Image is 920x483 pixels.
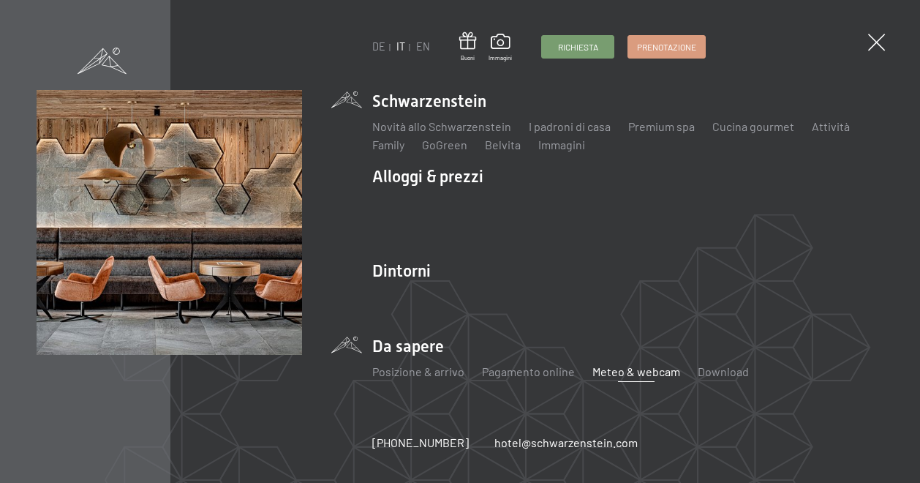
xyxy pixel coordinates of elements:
[494,435,638,451] a: hotel@schwarzenstein.com
[489,34,512,61] a: Immagini
[538,138,585,151] a: Immagini
[372,435,469,449] span: [PHONE_NUMBER]
[372,138,404,151] a: Family
[489,54,512,62] span: Immagini
[396,40,405,53] a: IT
[712,119,794,133] a: Cucina gourmet
[637,41,696,53] span: Prenotazione
[372,40,385,53] a: DE
[372,119,511,133] a: Novità allo Schwarzenstein
[628,36,705,58] a: Prenotazione
[416,40,430,53] a: EN
[372,364,464,378] a: Posizione & arrivo
[542,36,614,58] a: Richiesta
[37,90,301,355] img: [Translate to Italienisch:]
[459,32,476,62] a: Buoni
[592,364,680,378] a: Meteo & webcam
[459,54,476,62] span: Buoni
[558,41,598,53] span: Richiesta
[529,119,611,133] a: I padroni di casa
[812,119,850,133] a: Attività
[482,364,575,378] a: Pagamento online
[422,138,467,151] a: GoGreen
[698,364,749,378] a: Download
[372,435,469,451] a: [PHONE_NUMBER]
[485,138,521,151] a: Belvita
[628,119,695,133] a: Premium spa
